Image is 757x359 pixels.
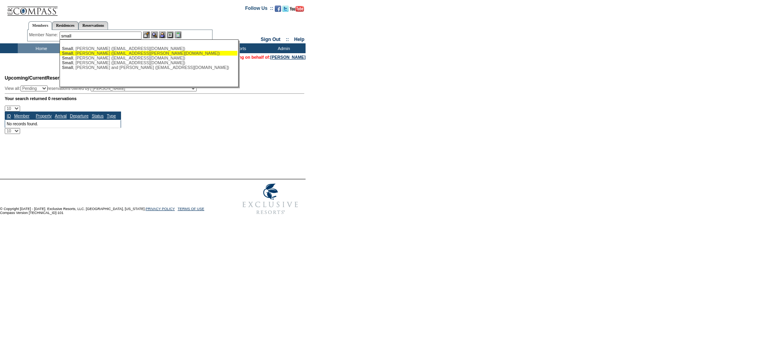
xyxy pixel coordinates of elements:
[62,46,235,51] div: , [PERSON_NAME] ([EMAIL_ADDRESS][DOMAIN_NAME])
[145,207,175,211] a: PRIVACY POLICY
[270,55,306,60] a: [PERSON_NAME]
[294,37,304,42] a: Help
[62,60,235,65] div: , [PERSON_NAME] ([EMAIL_ADDRESS][DOMAIN_NAME])
[5,96,304,101] div: Your search returned 0 reservations
[151,32,158,38] img: View
[286,37,289,42] span: ::
[7,113,11,118] a: ID
[282,6,289,12] img: Follow us on Twitter
[14,113,30,118] a: Member
[36,113,52,118] a: Property
[62,46,73,51] span: Small
[62,51,73,56] span: Small
[175,32,181,38] img: b_calculator.gif
[28,21,52,30] a: Members
[290,8,304,13] a: Subscribe to our YouTube Channel
[62,51,235,56] div: , [PERSON_NAME] ([EMAIL_ADDRESS][PERSON_NAME][DOMAIN_NAME])
[62,65,235,70] div: , [PERSON_NAME] and [PERSON_NAME] ([EMAIL_ADDRESS][DOMAIN_NAME])
[62,56,235,60] div: , [PERSON_NAME] ([EMAIL_ADDRESS][DOMAIN_NAME])
[29,32,60,38] div: Member Name:
[275,6,281,12] img: Become our fan on Facebook
[215,55,306,60] span: You are acting on behalf of:
[245,5,273,14] td: Follow Us ::
[275,8,281,13] a: Become our fan on Facebook
[260,43,306,53] td: Admin
[52,21,78,30] a: Residences
[235,179,306,219] img: Exclusive Resorts
[159,32,166,38] img: Impersonate
[62,60,73,65] span: Small
[261,37,280,42] a: Sign Out
[167,32,173,38] img: Reservations
[70,113,88,118] a: Departure
[5,86,200,91] div: View all: reservations owned by:
[107,113,116,118] a: Type
[178,207,205,211] a: TERMS OF USE
[18,43,63,53] td: Home
[62,65,73,70] span: Small
[62,56,73,60] span: Small
[5,75,46,81] span: Upcoming/Current
[55,113,67,118] a: Arrival
[78,21,108,30] a: Reservations
[92,113,104,118] a: Status
[5,120,121,128] td: No records found.
[290,6,304,12] img: Subscribe to our YouTube Channel
[282,8,289,13] a: Follow us on Twitter
[143,32,150,38] img: b_edit.gif
[5,75,76,81] span: Reservations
